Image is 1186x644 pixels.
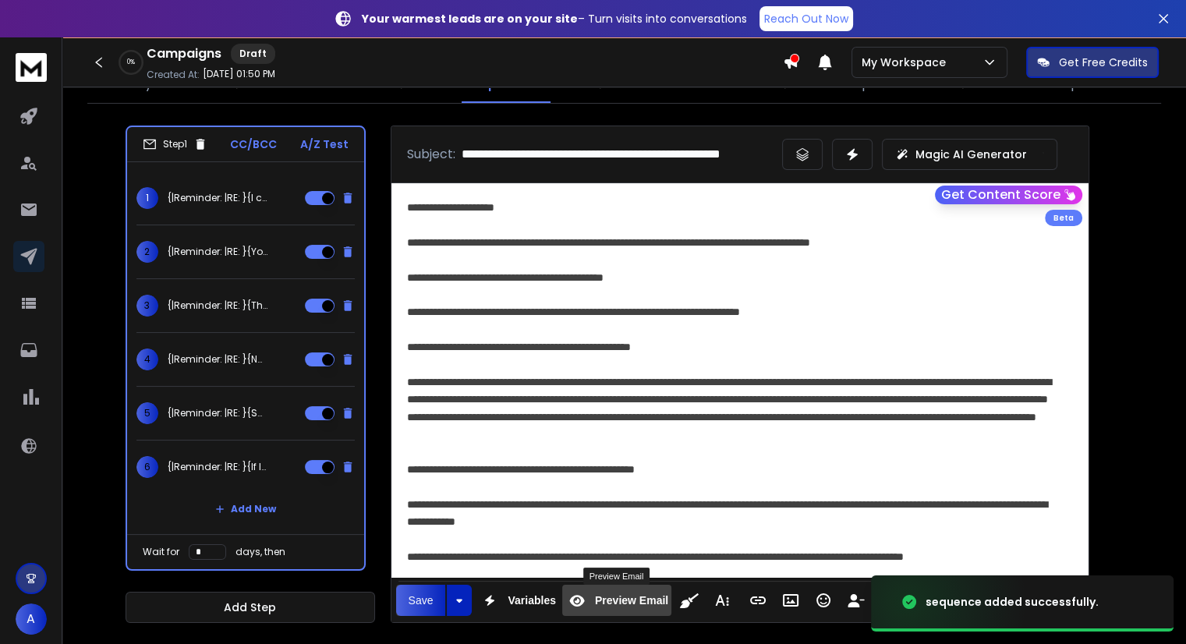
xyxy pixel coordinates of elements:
button: Magic AI Generator [882,139,1057,170]
p: Wait for [143,546,179,558]
p: Created At: [147,69,200,81]
p: Reach Out Now [764,11,848,27]
p: {|Reminder: |RE: }{You still working hard?|Time to stop hustling?|Working harder than AI?} [168,246,267,258]
button: Save [396,585,446,616]
button: Preview Email [562,585,671,616]
span: Variables [504,594,559,607]
span: 3 [136,295,158,317]
p: Get Free Credits [1059,55,1148,70]
p: {|Reminder: |RE: }{If I offered {U|you} ${6|4|5}{0|1|2|3|4|5|6|7|8|9}{0|1|2|3|4|5|6|7|8|9}/day no... [168,461,267,473]
button: Variables [475,585,559,616]
button: Insert Unsubscribe Link [841,585,871,616]
span: 1 [136,187,158,209]
a: Reach Out Now [759,6,853,31]
span: 2 [136,241,158,263]
button: Emoticons [809,585,838,616]
h1: Campaigns [147,44,221,63]
button: Get Content Score [935,186,1082,204]
p: days, then [235,546,285,558]
p: Subject: [407,145,455,164]
p: – Turn visits into conversations [362,11,747,27]
p: {|Reminder: |RE: }{I call BS|How's it {real|possible} } [168,192,267,204]
div: Beta [1045,210,1082,226]
button: Clean HTML [674,585,704,616]
p: Magic AI Generator [915,147,1027,162]
p: CC/BCC [230,136,277,152]
p: My Workspace [862,55,952,70]
button: Add Step [126,592,375,623]
p: 0 % [127,58,135,67]
img: logo [16,53,47,82]
div: Preview Email [583,568,650,585]
div: Step 1 [143,137,207,151]
span: 4 [136,349,158,370]
button: A [16,603,47,635]
button: Add New [203,494,289,525]
button: Insert Image (Ctrl+P) [776,585,805,616]
button: Get Free Credits [1026,47,1159,78]
li: Step1CC/BCCA/Z Test1{|Reminder: |RE: }{I call BS|How's it {real|possible} }2{|Reminder: |RE: }{Yo... [126,126,366,571]
span: 6 [136,456,158,478]
p: A/Z Test [300,136,349,152]
p: [DATE] 01:50 PM [203,68,275,80]
p: {|Reminder: |RE: }{The truth about AI|AI isn’t coming — it’s HERE|You’re already behind (unless...)} [168,299,267,312]
span: Preview Email [592,594,671,607]
strong: Your warmest leads are on your site [362,11,578,27]
p: {|Reminder: |RE: }{Not a sales pitch|Not a guru trick|No fluff — just facts} [168,353,267,366]
span: 5 [136,402,158,424]
div: Draft [231,44,275,64]
button: Insert Link (Ctrl+K) [743,585,773,616]
div: sequence added successfully. [926,594,1099,610]
p: {|Reminder: |RE: }{Saw your profile|You popped up|Quick question|You still in the {game|biz}?} [168,407,267,419]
